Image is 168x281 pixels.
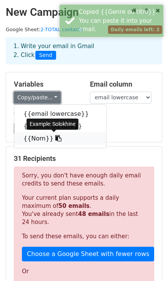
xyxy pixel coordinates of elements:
p: Or [22,268,146,276]
div: 1. Write your email in Gmail 2. Click [8,42,160,60]
strong: 50 emails [58,202,90,209]
p: Your current plan supports a daily maximum of . You've already sent in the last 24 hours. [22,194,146,226]
a: {{email lowercase}} [14,108,106,120]
small: Google Sheet: [6,27,83,32]
strong: 48 emails [78,211,109,217]
h2: New Campaign [6,6,162,19]
div: Copied {{Genre ou titre}}. You can paste it into your email. [79,8,160,34]
a: Copy/paste... [14,92,61,104]
a: Choose a Google Sheet with fewer rows [22,247,154,261]
a: 2-TOTAL contacts [40,27,83,32]
div: Example: Solokhine [27,119,78,130]
p: Sorry, you don't have enough daily email credits to send these emails. [22,172,146,188]
p: To send these emails, you can either: [22,232,146,241]
h5: Variables [14,80,78,89]
a: {{Genre ou titre}} [14,120,106,132]
span: Send [35,51,56,60]
iframe: Chat Widget [130,244,168,281]
h5: 31 Recipients [14,154,154,163]
a: {{Nom}} [14,132,106,145]
h5: Email column [90,80,155,89]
